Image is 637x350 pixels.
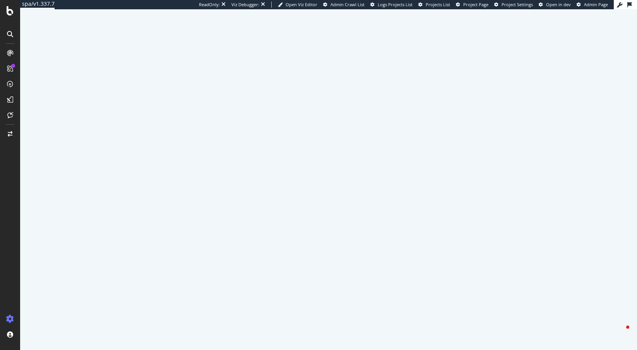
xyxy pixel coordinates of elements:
[378,2,413,7] span: Logs Projects List
[323,2,365,8] a: Admin Crawl List
[426,2,450,7] span: Projects List
[611,324,629,342] iframe: Intercom live chat
[286,2,317,7] span: Open Viz Editor
[584,2,608,7] span: Admin Page
[577,2,608,8] a: Admin Page
[231,2,259,8] div: Viz Debugger:
[370,2,413,8] a: Logs Projects List
[199,2,220,8] div: ReadOnly:
[539,2,571,8] a: Open in dev
[456,2,488,8] a: Project Page
[418,2,450,8] a: Projects List
[546,2,571,7] span: Open in dev
[502,2,533,7] span: Project Settings
[330,2,365,7] span: Admin Crawl List
[463,2,488,7] span: Project Page
[494,2,533,8] a: Project Settings
[278,2,317,8] a: Open Viz Editor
